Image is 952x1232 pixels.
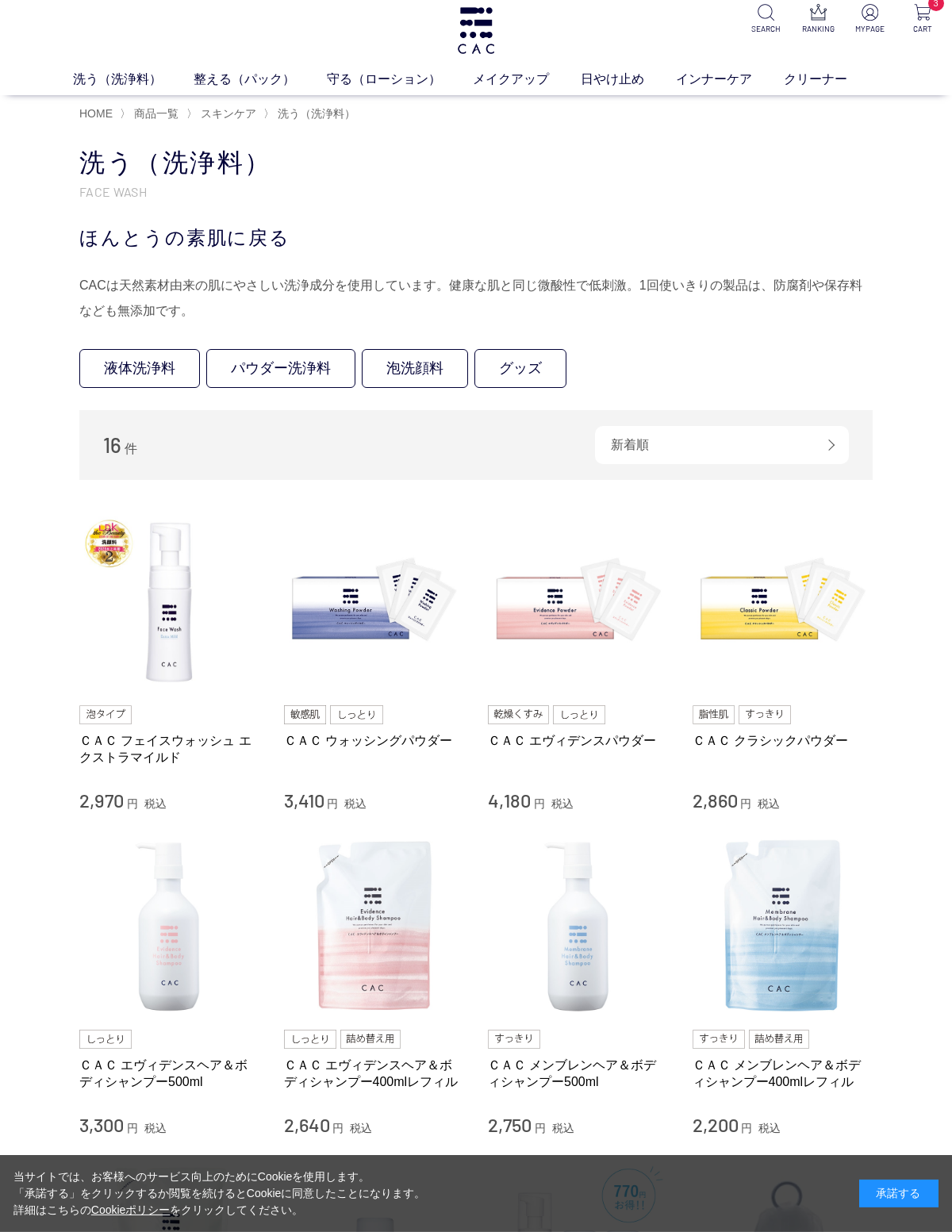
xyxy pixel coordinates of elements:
[488,836,669,1017] img: ＣＡＣ メンブレンヘア＆ボディシャンプー500ml
[79,1057,260,1091] a: ＣＡＣ エヴィデンスヘア＆ボディシャンプー500ml
[488,705,549,724] img: 乾燥くすみ
[127,797,138,810] span: 円
[801,4,835,35] a: RANKING
[127,1122,138,1134] span: 円
[693,1113,739,1136] span: 2,200
[473,70,581,89] a: メイクアップ
[13,1169,426,1219] div: 当サイトでは、お客様へのサービス向上のためにCookieを使用します。 「承諾する」をクリックするか閲覧を続けるとCookieに同意したことになります。 詳細はこちらの をクリックしてください。
[134,107,178,120] span: 商品一覧
[120,106,182,121] li: 〉
[693,789,738,812] span: 2,860
[79,789,124,812] span: 2,970
[125,442,137,455] span: 件
[552,1122,574,1134] span: 税込
[488,789,531,812] span: 4,180
[739,705,791,724] img: すっきり
[278,107,355,120] span: 洗う（洗浄料）
[284,512,465,693] img: ＣＡＣ ウォッシングパウダー
[488,1113,532,1136] span: 2,750
[906,4,939,35] a: 3 CART
[758,797,780,810] span: 税込
[194,70,327,89] a: 整える（パック）
[676,70,784,89] a: インナーケア
[131,107,178,120] a: 商品一覧
[79,273,873,324] div: CACは天然素材由来の肌にやさしい洗浄成分を使用しています。健康な肌と同じ微酸性で低刺激。1回使いきりの製品は、防腐剤や保存料なども無添加です。
[284,836,465,1017] img: ＣＡＣ エヴィデンスヘア＆ボディシャンプー400mlレフィル
[79,183,873,200] p: FACE WASH
[749,23,782,35] p: SEARCH
[79,224,873,252] div: ほんとうの素肌に戻る
[79,349,200,388] a: 液体洗浄料
[488,732,669,749] a: ＣＡＣ エヴィデンスパウダー
[693,1030,745,1049] img: すっきり
[854,4,887,35] a: MYPAGE
[693,512,873,693] img: ＣＡＣ クラシックパウダー
[284,732,465,749] a: ＣＡＣ ウォッシングパウダー
[693,705,735,724] img: 脂性肌
[284,1057,465,1091] a: ＣＡＣ エヴィデンスヘア＆ボディシャンプー400mlレフィル
[740,797,751,810] span: 円
[79,107,113,120] a: HOME
[144,1122,167,1134] span: 税込
[581,70,676,89] a: 日やけ止め
[488,1057,669,1091] a: ＣＡＣ メンブレンヘア＆ボディシャンプー500ml
[488,512,669,693] img: ＣＡＣ エヴィデンスパウダー
[79,512,260,693] img: ＣＡＣ フェイスウォッシュ エクストラマイルド
[284,1030,336,1049] img: しっとり
[350,1122,372,1134] span: 税込
[186,106,260,121] li: 〉
[263,106,359,121] li: 〉
[327,797,338,810] span: 円
[553,705,605,724] img: しっとり
[474,349,566,388] a: グッズ
[854,23,887,35] p: MYPAGE
[103,432,121,457] span: 16
[758,1122,781,1134] span: 税込
[79,705,132,724] img: 泡タイプ
[344,797,367,810] span: 税込
[488,1030,540,1049] img: すっきり
[274,107,355,120] a: 洗う（洗浄料）
[693,732,873,749] a: ＣＡＣ クラシックパウダー
[79,1113,124,1136] span: 3,300
[784,70,879,89] a: クリーナー
[79,146,873,180] h1: 洗う（洗浄料）
[206,349,355,388] a: パウダー洗浄料
[73,70,194,89] a: 洗う（洗浄料）
[693,836,873,1017] img: ＣＡＣ メンブレンヘア＆ボディシャンプー400mlレフィル
[595,426,849,464] div: 新着順
[362,349,468,388] a: 泡洗顔料
[906,23,939,35] p: CART
[330,705,382,724] img: しっとり
[741,1122,752,1134] span: 円
[749,1030,810,1049] img: 詰め替え用
[327,70,473,89] a: 守る（ローション）
[801,23,835,35] p: RANKING
[749,4,782,35] a: SEARCH
[534,797,545,810] span: 円
[455,7,497,54] img: logo
[198,107,256,120] a: スキンケア
[284,1113,330,1136] span: 2,640
[79,836,260,1017] img: ＣＡＣ エヴィデンスヘア＆ボディシャンプー500ml
[340,1030,401,1049] img: 詰め替え用
[91,1203,171,1216] a: Cookieポリシー
[144,797,167,810] span: 税込
[332,1122,344,1134] span: 円
[284,705,327,724] img: 敏感肌
[79,732,260,766] a: ＣＡＣ フェイスウォッシュ エクストラマイルド
[201,107,256,120] span: スキンケア
[859,1180,939,1207] div: 承諾する
[535,1122,546,1134] span: 円
[551,797,574,810] span: 税込
[284,789,324,812] span: 3,410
